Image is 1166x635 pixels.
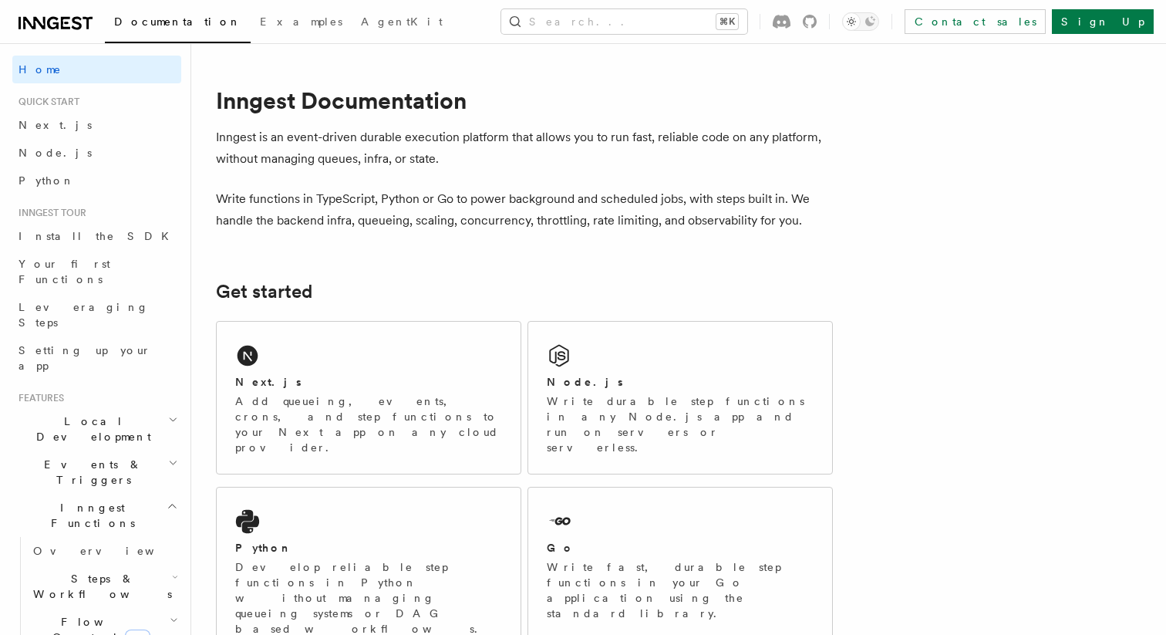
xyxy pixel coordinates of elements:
[352,5,452,42] a: AgentKit
[19,301,149,329] span: Leveraging Steps
[19,230,178,242] span: Install the SDK
[12,293,181,336] a: Leveraging Steps
[12,451,181,494] button: Events & Triggers
[12,336,181,380] a: Setting up your app
[12,96,79,108] span: Quick start
[27,537,181,565] a: Overview
[1052,9,1154,34] a: Sign Up
[19,344,151,372] span: Setting up your app
[216,321,521,475] a: Next.jsAdd queueing, events, crons, and step functions to your Next app on any cloud provider.
[12,494,181,537] button: Inngest Functions
[12,222,181,250] a: Install the SDK
[12,500,167,531] span: Inngest Functions
[216,86,833,114] h1: Inngest Documentation
[19,147,92,159] span: Node.js
[527,321,833,475] a: Node.jsWrite durable step functions in any Node.js app and run on servers or serverless.
[19,62,62,77] span: Home
[216,188,833,231] p: Write functions in TypeScript, Python or Go to power background and scheduled jobs, with steps bu...
[33,545,192,557] span: Overview
[235,393,502,455] p: Add queueing, events, crons, and step functions to your Next app on any cloud provider.
[216,281,312,302] a: Get started
[19,174,75,187] span: Python
[12,207,86,219] span: Inngest tour
[12,392,64,404] span: Features
[12,250,181,293] a: Your first Functions
[235,540,292,556] h2: Python
[547,374,623,390] h2: Node.js
[12,56,181,83] a: Home
[105,5,251,43] a: Documentation
[547,393,814,455] p: Write durable step functions in any Node.js app and run on servers or serverless.
[716,14,738,29] kbd: ⌘K
[19,258,110,285] span: Your first Functions
[12,139,181,167] a: Node.js
[19,119,92,131] span: Next.js
[235,374,302,390] h2: Next.js
[12,407,181,451] button: Local Development
[501,9,747,34] button: Search...⌘K
[547,540,575,556] h2: Go
[361,15,443,28] span: AgentKit
[12,167,181,194] a: Python
[260,15,342,28] span: Examples
[27,571,172,602] span: Steps & Workflows
[842,12,879,31] button: Toggle dark mode
[114,15,241,28] span: Documentation
[12,111,181,139] a: Next.js
[12,457,168,488] span: Events & Triggers
[547,559,814,621] p: Write fast, durable step functions in your Go application using the standard library.
[12,414,168,444] span: Local Development
[251,5,352,42] a: Examples
[27,565,181,608] button: Steps & Workflows
[216,127,833,170] p: Inngest is an event-driven durable execution platform that allows you to run fast, reliable code ...
[905,9,1046,34] a: Contact sales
